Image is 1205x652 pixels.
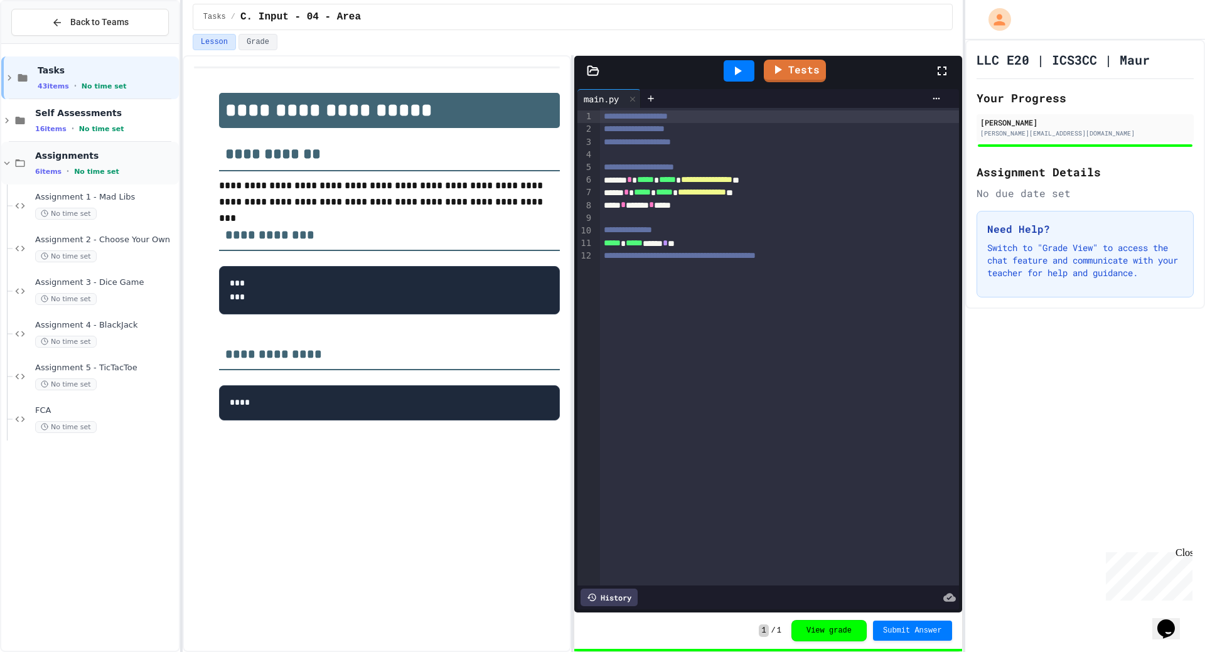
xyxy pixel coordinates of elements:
div: [PERSON_NAME][EMAIL_ADDRESS][DOMAIN_NAME] [980,129,1190,138]
span: / [231,12,235,22]
span: 1 [759,624,768,637]
span: / [771,626,776,636]
div: [PERSON_NAME] [980,117,1190,128]
span: 43 items [38,82,69,90]
span: No time set [35,208,97,220]
div: 11 [577,237,593,250]
h2: Your Progress [977,89,1194,107]
div: No due date set [977,186,1194,201]
span: Assignments [35,150,176,161]
div: My Account [975,5,1014,34]
span: No time set [35,293,97,305]
div: 6 [577,174,593,186]
span: Self Assessments [35,107,176,119]
span: No time set [35,250,97,262]
button: Grade [238,34,277,50]
span: 6 items [35,168,62,176]
span: C. Input - 04 - Area [240,9,361,24]
div: main.py [577,89,641,108]
span: Assignment 2 - Choose Your Own [35,235,176,245]
a: Tests [764,60,826,82]
span: No time set [79,125,124,133]
span: • [74,81,77,91]
h1: LLC E20 | ICS3CC | Maur [977,51,1150,68]
div: 4 [577,149,593,161]
span: No time set [35,421,97,433]
div: 12 [577,250,593,262]
div: 3 [577,136,593,149]
span: FCA [35,405,176,416]
span: No time set [35,378,97,390]
div: 8 [577,200,593,212]
span: Tasks [203,12,226,22]
span: Assignment 5 - TicTacToe [35,363,176,373]
h3: Need Help? [987,222,1183,237]
iframe: chat widget [1101,547,1192,601]
span: 16 items [35,125,67,133]
div: Chat with us now!Close [5,5,87,80]
span: Assignment 3 - Dice Game [35,277,176,288]
button: Lesson [193,34,236,50]
iframe: chat widget [1152,602,1192,639]
span: Tasks [38,65,176,76]
span: • [72,124,74,134]
div: 9 [577,212,593,225]
div: 5 [577,161,593,174]
span: Back to Teams [70,16,129,29]
span: Submit Answer [883,626,942,636]
span: 1 [777,626,781,636]
span: Assignment 1 - Mad Libs [35,192,176,203]
span: Assignment 4 - BlackJack [35,320,176,331]
span: No time set [82,82,127,90]
span: No time set [74,168,119,176]
div: 10 [577,225,593,237]
h2: Assignment Details [977,163,1194,181]
div: History [581,589,638,606]
div: main.py [577,92,625,105]
span: • [67,166,69,176]
span: No time set [35,336,97,348]
button: Back to Teams [11,9,169,36]
button: Submit Answer [873,621,952,641]
div: 1 [577,110,593,123]
div: 7 [577,186,593,199]
div: 2 [577,123,593,136]
p: Switch to "Grade View" to access the chat feature and communicate with your teacher for help and ... [987,242,1183,279]
button: View grade [791,620,867,641]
